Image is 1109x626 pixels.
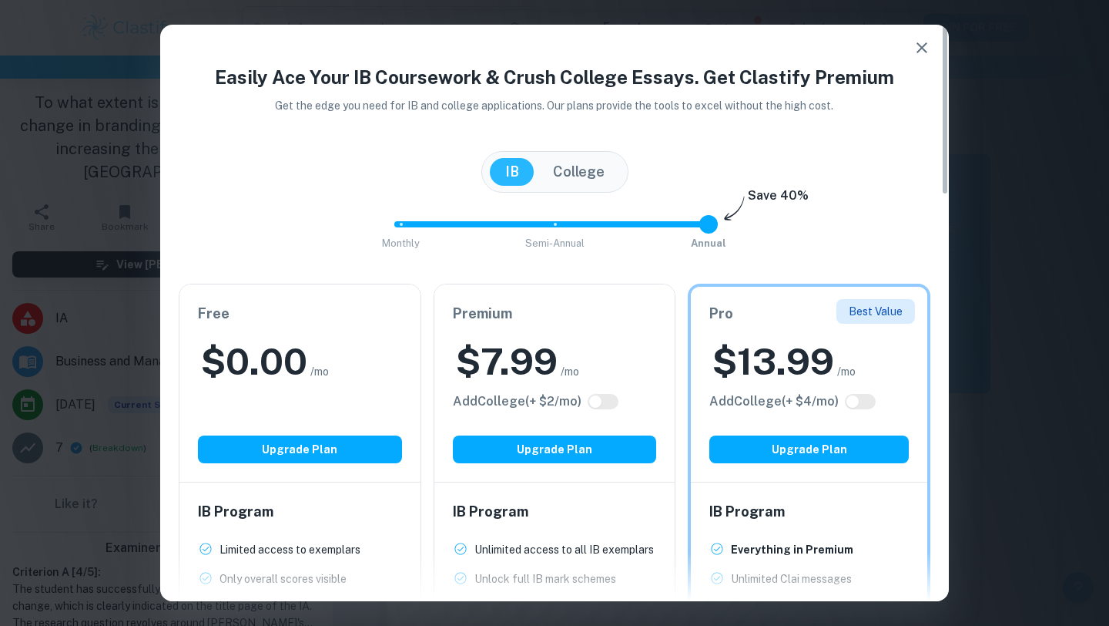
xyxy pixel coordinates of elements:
span: /mo [310,363,329,380]
p: Everything in Premium [731,541,853,558]
span: Semi-Annual [525,237,585,249]
h2: $ 0.00 [201,337,307,386]
button: College [538,158,620,186]
h6: IB Program [709,501,909,523]
h6: Click to see all the additional College features. [453,392,581,411]
button: Upgrade Plan [198,436,402,463]
h6: Premium [453,303,657,325]
img: subscription-arrow.svg [724,196,745,222]
h6: IB Program [198,501,402,523]
h6: Save 40% [748,187,809,213]
h6: Pro [709,303,909,325]
span: /mo [837,363,856,380]
h2: $ 13.99 [712,337,834,386]
h6: Click to see all the additional College features. [709,392,839,411]
button: IB [490,158,534,186]
p: Best Value [849,303,903,320]
button: Upgrade Plan [453,436,657,463]
p: Limited access to exemplars [219,541,360,558]
button: Upgrade Plan [709,436,909,463]
h2: $ 7.99 [456,337,558,386]
p: Get the edge you need for IB and college applications. Our plans provide the tools to excel witho... [254,97,856,114]
h6: Free [198,303,402,325]
h6: IB Program [453,501,657,523]
span: Annual [691,237,726,249]
span: /mo [561,363,579,380]
p: Unlimited access to all IB exemplars [474,541,654,558]
h4: Easily Ace Your IB Coursework & Crush College Essays. Get Clastify Premium [179,63,930,91]
span: Monthly [382,237,420,249]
